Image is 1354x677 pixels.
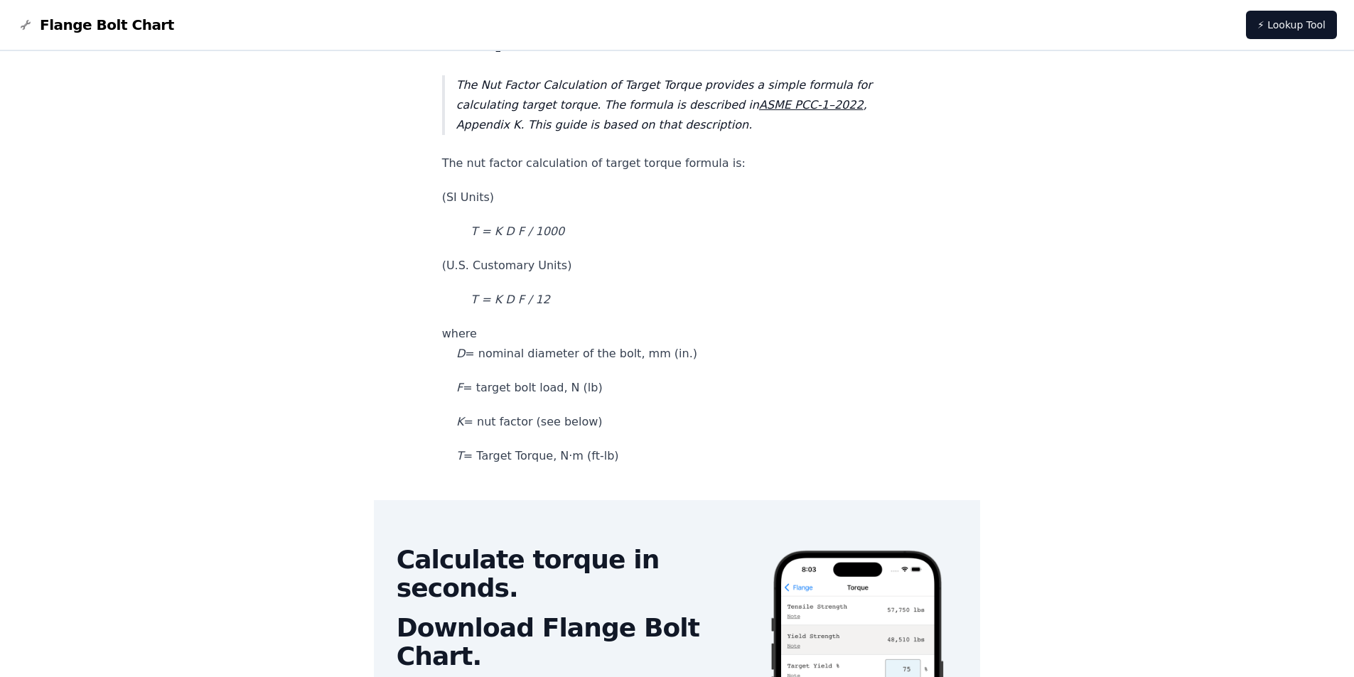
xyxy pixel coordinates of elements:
em: T [456,449,463,462]
img: Flange Bolt Chart Logo [17,16,34,33]
p: The nut factor calculation of target torque formula is: [442,153,913,173]
em: T = K D F / 12 [471,293,549,306]
p: = target bolt load, N (lb) [442,378,913,398]
em: , Appendix K [456,98,867,131]
blockquote: The Nut Factor Calculation of Target Torque provides a simple formula for calculating target torq... [442,75,913,135]
a: ASME PCC-1–2022 [759,98,864,112]
p: = nut factor (see below) [442,412,913,432]
span: Flange Bolt Chart [40,15,174,35]
h2: Download Flange Bolt Chart. [397,614,746,671]
p: = Target Torque, N·m (ft-lb) [442,446,913,466]
a: Flange Bolt Chart LogoFlange Bolt Chart [17,15,174,35]
em: T = K D F / 1000 [471,224,564,238]
h2: Calculate torque in seconds. [397,546,746,602]
p: (SI Units) [442,188,913,207]
p: where = nominal diameter of the bolt, mm (in.) [442,324,913,364]
em: F [456,381,463,394]
em: K [456,415,464,428]
em: D [456,347,465,360]
p: (U.S. Customary Units) [442,256,913,276]
a: ⚡ Lookup Tool [1246,11,1337,39]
